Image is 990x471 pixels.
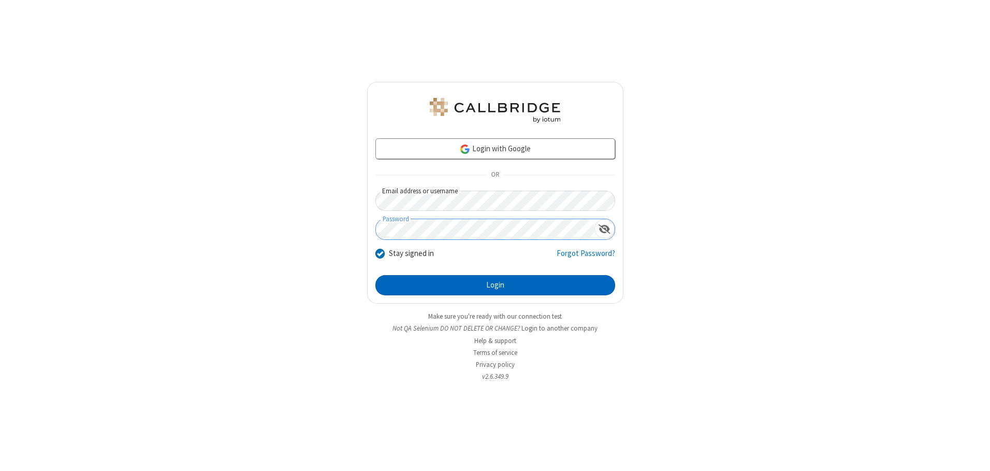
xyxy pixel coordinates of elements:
img: QA Selenium DO NOT DELETE OR CHANGE [428,98,562,123]
a: Terms of service [473,348,517,357]
input: Email address or username [375,191,615,211]
img: google-icon.png [459,144,471,155]
a: Login with Google [375,138,615,159]
a: Forgot Password? [557,248,615,267]
input: Password [376,219,594,239]
label: Stay signed in [389,248,434,260]
button: Login to another company [521,323,598,333]
button: Login [375,275,615,296]
li: v2.6.349.9 [367,372,623,381]
li: Not QA Selenium DO NOT DELETE OR CHANGE? [367,323,623,333]
a: Help & support [474,336,516,345]
div: Show password [594,219,615,238]
a: Privacy policy [476,360,515,369]
a: Make sure you're ready with our connection test [428,312,562,321]
span: OR [487,168,503,182]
